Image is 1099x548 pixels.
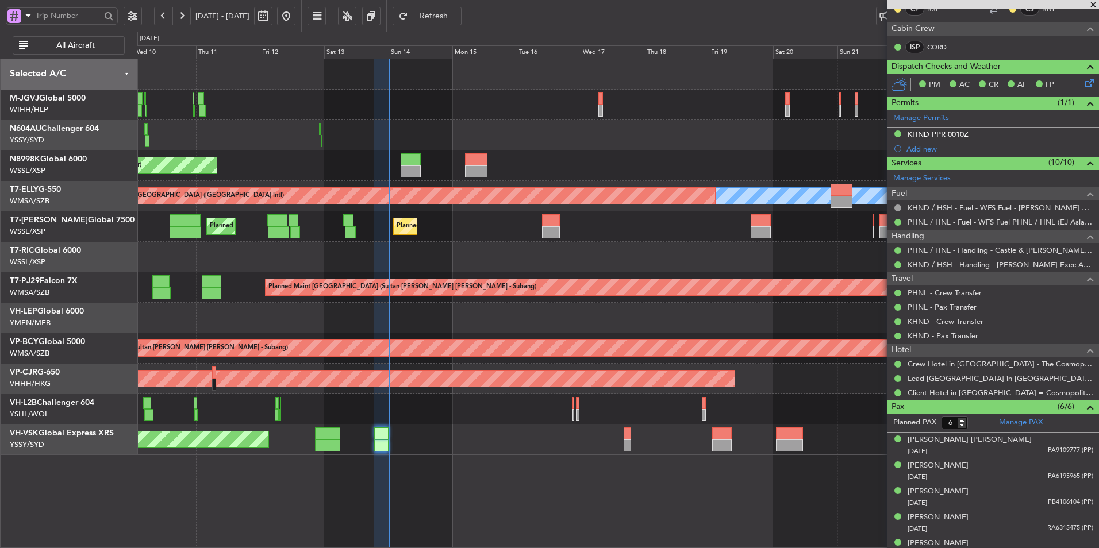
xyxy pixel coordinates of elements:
[892,22,935,36] span: Cabin Crew
[517,45,581,59] div: Tue 16
[210,218,323,235] div: Planned Maint Dubai (Al Maktoum Intl)
[10,338,39,346] span: VP-BCY
[892,97,919,110] span: Permits
[10,226,45,237] a: WSSL/XSP
[410,12,458,20] span: Refresh
[1048,497,1093,507] span: PB4106104 (PP)
[892,230,924,243] span: Handling
[908,288,982,298] a: PHNL - Crew Transfer
[10,94,86,102] a: M-JGVJGlobal 5000
[837,45,902,59] div: Sun 21
[908,302,977,312] a: PHNL - Pax Transfer
[773,45,837,59] div: Sat 20
[10,368,37,376] span: VP-CJR
[1047,523,1093,533] span: RA6315475 (PP)
[1042,4,1068,14] a: BBT
[10,318,51,328] a: YMEN/MEB
[10,155,87,163] a: N8998KGlobal 6000
[10,307,84,315] a: VH-LEPGlobal 6000
[892,60,1001,74] span: Dispatch Checks and Weather
[30,41,121,49] span: All Aircraft
[905,3,924,16] div: CP
[999,417,1043,429] a: Manage PAX
[10,216,135,224] a: T7-[PERSON_NAME]Global 7500
[892,187,907,200] span: Fuel
[10,125,41,133] span: N604AU
[893,173,951,184] a: Manage Services
[10,125,99,133] a: N604AUChallenger 604
[927,42,953,52] a: CORD
[908,203,1093,213] a: KHND / HSH - Fuel - WFS Fuel - [PERSON_NAME] Exec KHND / HSH (EJ Asia Only)
[10,196,49,206] a: WMSA/SZB
[10,246,81,254] a: T7-RICGlobal 6000
[10,429,114,437] a: VH-VSKGlobal Express XRS
[908,217,1093,227] a: PHNL / HNL - Fuel - WFS Fuel PHNL / HNL (EJ Asia Only)
[10,277,78,285] a: T7-PJ29Falcon 7X
[10,186,39,194] span: T7-ELLY
[892,272,913,285] span: Travel
[927,4,953,14] a: BSI
[195,11,249,21] span: [DATE] - [DATE]
[324,45,389,59] div: Sat 13
[10,399,37,407] span: VH-L2B
[132,45,196,59] div: Wed 10
[908,388,1093,398] a: Client Hotel in [GEOGRAPHIC_DATA] = Cosmopolitan
[10,429,39,437] span: VH-VSK
[908,260,1093,269] a: KHND / HSH - Handling - [PERSON_NAME] Exec Arpt KHND / HSH
[10,368,60,376] a: VP-CJRG-650
[10,257,45,267] a: WSSL/XSP
[12,339,288,357] div: Unplanned Maint [GEOGRAPHIC_DATA] (Sultan [PERSON_NAME] [PERSON_NAME] - Subang)
[10,105,48,115] a: WIHH/HLP
[959,79,970,91] span: AC
[10,338,85,346] a: VP-BCYGlobal 5000
[92,187,284,204] div: Planned Maint [GEOGRAPHIC_DATA] ([GEOGRAPHIC_DATA] Intl)
[36,7,101,24] input: Trip Number
[1017,79,1027,91] span: AF
[908,512,969,523] div: [PERSON_NAME]
[908,331,978,341] a: KHND - Pax Transfer
[10,135,44,145] a: YSSY/SYD
[10,216,88,224] span: T7-[PERSON_NAME]
[10,287,49,298] a: WMSA/SZB
[1020,3,1039,16] div: CS
[908,524,927,533] span: [DATE]
[892,344,911,357] span: Hotel
[196,45,260,59] div: Thu 11
[140,34,159,44] div: [DATE]
[10,186,61,194] a: T7-ELLYG-550
[10,399,94,407] a: VH-L2BChallenger 604
[10,277,40,285] span: T7-PJ29
[905,41,924,53] div: ISP
[581,45,645,59] div: Wed 17
[397,218,532,235] div: Planned Maint [GEOGRAPHIC_DATA] (Seletar)
[908,129,969,139] div: KHND PPR 0010Z
[10,307,37,315] span: VH-LEP
[989,79,998,91] span: CR
[1058,97,1074,109] span: (1/1)
[1048,156,1074,168] span: (10/10)
[908,359,1093,369] a: Crew Hotel in [GEOGRAPHIC_DATA] - The Cosmopolitan
[1058,400,1074,412] span: (6/6)
[10,348,49,358] a: WMSA/SZB
[892,400,904,414] span: Pax
[908,373,1093,383] a: Lead [GEOGRAPHIC_DATA] in [GEOGRAPHIC_DATA] [GEOGRAPHIC_DATA]
[10,439,44,450] a: YSSY/SYD
[908,434,1032,446] div: [PERSON_NAME] [PERSON_NAME]
[260,45,324,59] div: Fri 12
[393,7,462,25] button: Refresh
[893,113,949,124] a: Manage Permits
[1048,472,1093,481] span: PA6195965 (PP)
[908,447,927,456] span: [DATE]
[1048,446,1093,456] span: PA9109777 (PP)
[908,499,927,507] span: [DATE]
[645,45,709,59] div: Thu 18
[929,79,940,91] span: PM
[13,36,125,55] button: All Aircraft
[908,486,969,497] div: [PERSON_NAME]
[709,45,773,59] div: Fri 19
[10,379,51,389] a: VHHH/HKG
[10,165,45,176] a: WSSL/XSP
[10,246,34,254] span: T7-RIC
[908,245,1093,255] a: PHNL / HNL - Handling - Castle & [PERSON_NAME] Avn PHNL / HNL
[908,460,969,472] div: [PERSON_NAME]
